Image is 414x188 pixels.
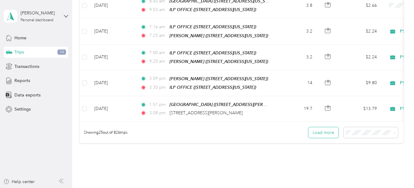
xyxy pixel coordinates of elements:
[170,7,256,12] span: ILP OFFICE ([STREET_ADDRESS][US_STATE])
[149,49,167,56] span: 7:00 am
[3,178,35,185] button: Help center
[277,70,317,96] td: 14
[57,49,66,55] span: 14
[339,45,382,70] td: $2.24
[170,76,268,81] span: [PERSON_NAME] ([STREET_ADDRESS][US_STATE])
[339,96,382,122] td: $13.79
[89,96,135,122] td: [DATE]
[21,18,53,22] div: Personal dashboard
[149,110,167,116] span: 3:08 pm
[170,59,268,64] span: [PERSON_NAME] ([STREET_ADDRESS][US_STATE])
[149,6,167,13] span: 9:03 am
[21,10,59,16] div: [PERSON_NAME]
[89,18,135,44] td: [DATE]
[149,84,167,91] span: 3:30 pm
[89,45,135,70] td: [DATE]
[149,24,167,30] span: 7:16 am
[80,130,127,135] span: Showing 25 out of 826 trips
[277,18,317,44] td: 3.2
[14,92,41,98] span: Data exports
[277,96,317,122] td: 19.7
[149,101,167,108] span: 1:51 pm
[149,75,167,82] span: 3:09 pm
[14,106,31,112] span: Settings
[14,77,30,84] span: Reports
[170,102,311,107] span: [GEOGRAPHIC_DATA] ([STREET_ADDRESS][PERSON_NAME][US_STATE])
[149,58,167,65] span: 9:20 am
[170,110,243,116] span: [STREET_ADDRESS][PERSON_NAME]
[277,45,317,70] td: 3.2
[339,70,382,96] td: $9.80
[14,49,24,55] span: Trips
[170,50,256,55] span: ILP OFFICE ([STREET_ADDRESS][US_STATE])
[14,63,39,70] span: Transactions
[380,154,414,188] iframe: Everlance-gr Chat Button Frame
[308,127,338,138] button: Load more
[170,24,256,29] span: ILP OFFICE ([STREET_ADDRESS][US_STATE])
[89,70,135,96] td: [DATE]
[170,85,256,90] span: ILP OFFICE ([STREET_ADDRESS][US_STATE])
[14,35,26,41] span: Home
[339,18,382,44] td: $2.24
[149,32,167,39] span: 7:25 am
[170,33,268,38] span: [PERSON_NAME] ([STREET_ADDRESS][US_STATE])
